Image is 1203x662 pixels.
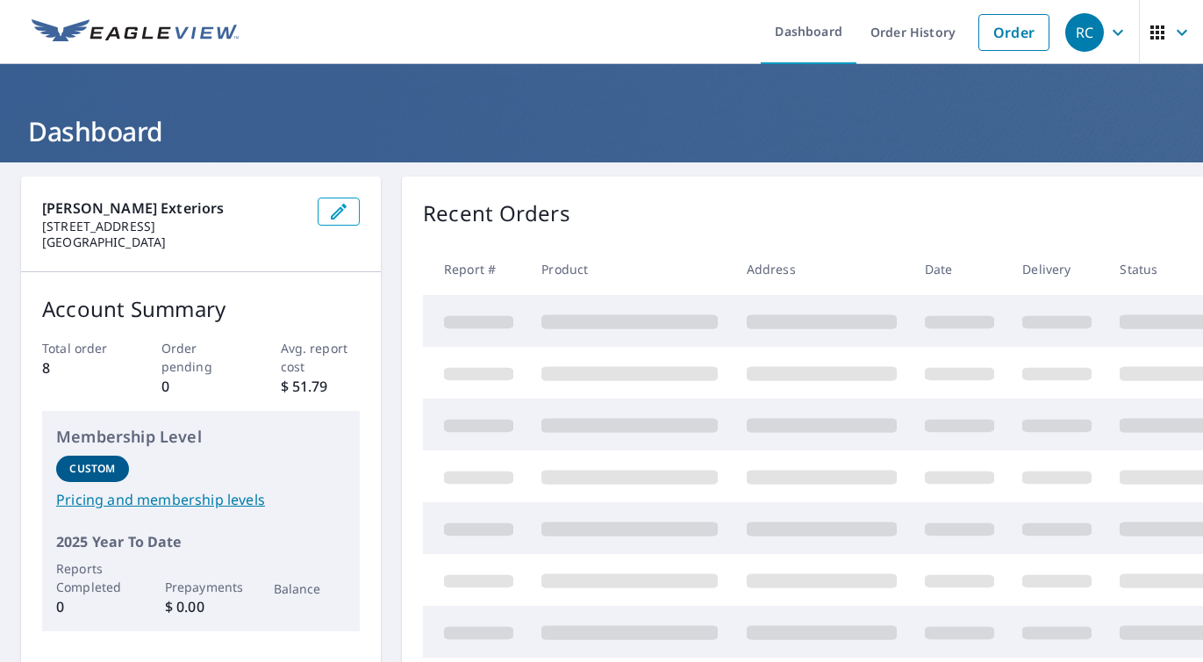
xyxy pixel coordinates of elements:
[165,578,238,596] p: Prepayments
[42,357,122,378] p: 8
[281,339,361,376] p: Avg. report cost
[56,596,129,617] p: 0
[527,243,732,295] th: Product
[165,596,238,617] p: $ 0.00
[733,243,911,295] th: Address
[56,489,346,510] a: Pricing and membership levels
[56,559,129,596] p: Reports Completed
[42,293,360,325] p: Account Summary
[274,579,347,598] p: Balance
[42,198,304,219] p: [PERSON_NAME] Exteriors
[1065,13,1104,52] div: RC
[281,376,361,397] p: $ 51.79
[911,243,1008,295] th: Date
[423,243,527,295] th: Report #
[56,531,346,552] p: 2025 Year To Date
[32,19,239,46] img: EV Logo
[42,219,304,234] p: [STREET_ADDRESS]
[21,113,1182,149] h1: Dashboard
[978,14,1049,51] a: Order
[42,234,304,250] p: [GEOGRAPHIC_DATA]
[42,339,122,357] p: Total order
[423,198,570,229] p: Recent Orders
[69,461,115,477] p: Custom
[161,339,241,376] p: Order pending
[1008,243,1106,295] th: Delivery
[161,376,241,397] p: 0
[56,425,346,449] p: Membership Level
